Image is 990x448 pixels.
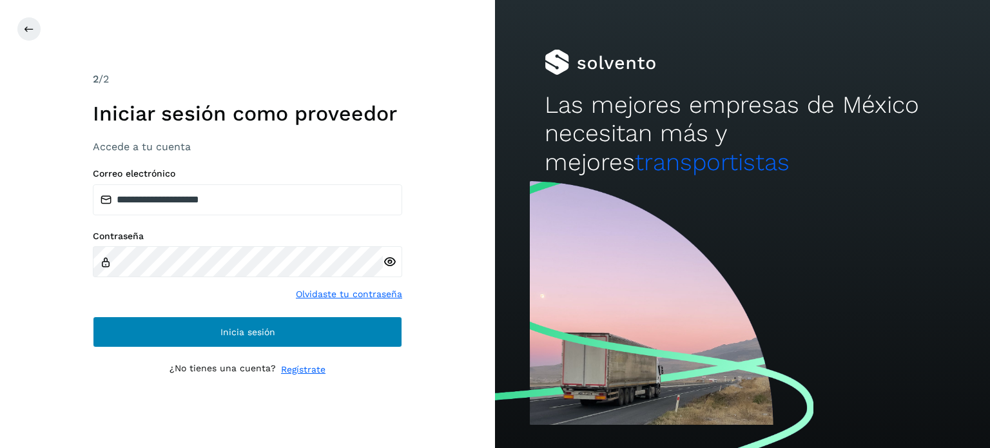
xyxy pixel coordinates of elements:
[93,73,99,85] span: 2
[281,363,325,376] a: Regístrate
[635,148,790,176] span: transportistas
[545,91,940,177] h2: Las mejores empresas de México necesitan más y mejores
[93,141,402,153] h3: Accede a tu cuenta
[220,327,275,336] span: Inicia sesión
[296,287,402,301] a: Olvidaste tu contraseña
[170,363,276,376] p: ¿No tienes una cuenta?
[93,168,402,179] label: Correo electrónico
[93,72,402,87] div: /2
[93,231,402,242] label: Contraseña
[93,101,402,126] h1: Iniciar sesión como proveedor
[93,317,402,347] button: Inicia sesión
